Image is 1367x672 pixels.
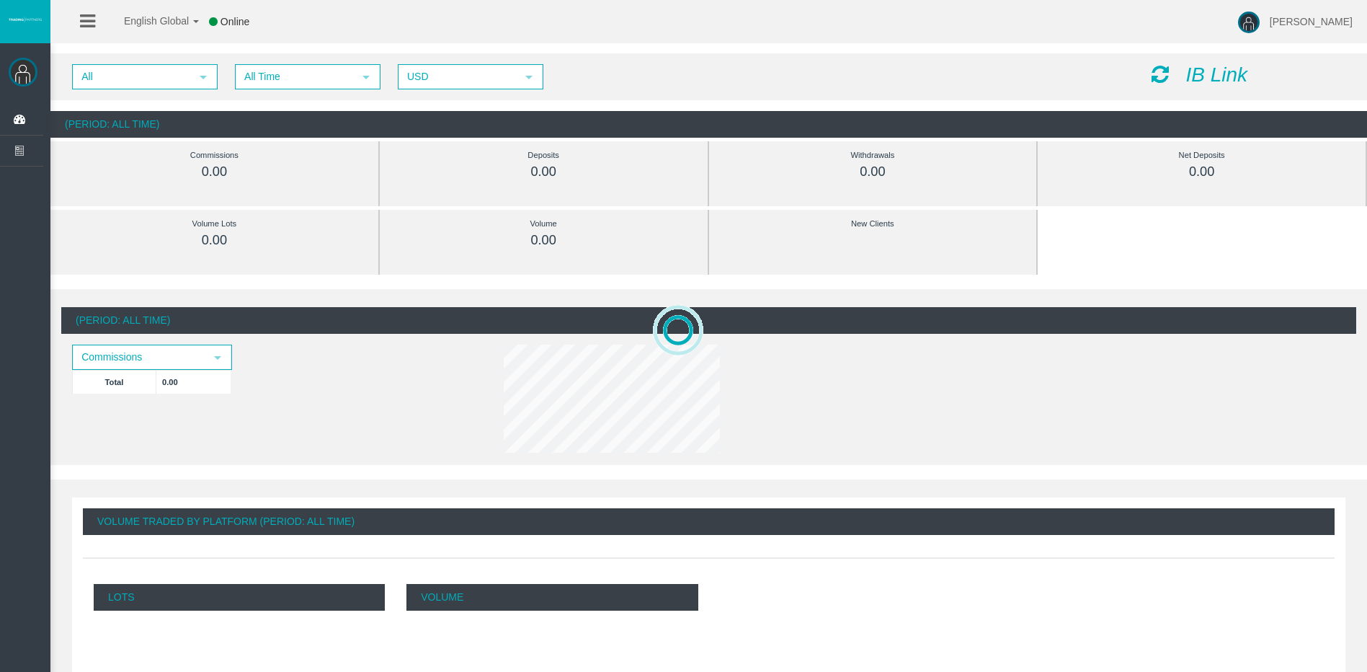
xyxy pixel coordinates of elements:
[412,216,675,232] div: Volume
[156,370,231,394] td: 0.00
[83,232,346,249] div: 0.00
[412,232,675,249] div: 0.00
[399,66,516,88] span: USD
[105,15,189,27] span: English Global
[197,71,209,83] span: select
[73,370,156,394] td: Total
[412,147,675,164] div: Deposits
[1270,16,1353,27] span: [PERSON_NAME]
[50,111,1367,138] div: (Period: All Time)
[523,71,535,83] span: select
[83,508,1335,535] div: Volume Traded By Platform (Period: All Time)
[406,584,698,611] p: Volume
[742,164,1005,180] div: 0.00
[236,66,353,88] span: All Time
[1238,12,1260,33] img: user-image
[1185,63,1247,86] i: IB Link
[212,352,223,363] span: select
[61,307,1356,334] div: (Period: All Time)
[1070,147,1333,164] div: Net Deposits
[1152,64,1169,84] i: Reload Dashboard
[83,216,346,232] div: Volume Lots
[74,346,205,368] span: Commissions
[360,71,372,83] span: select
[83,164,346,180] div: 0.00
[74,66,190,88] span: All
[221,16,249,27] span: Online
[412,164,675,180] div: 0.00
[7,17,43,22] img: logo.svg
[83,147,346,164] div: Commissions
[742,216,1005,232] div: New Clients
[94,584,385,611] p: Lots
[742,147,1005,164] div: Withdrawals
[1070,164,1333,180] div: 0.00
